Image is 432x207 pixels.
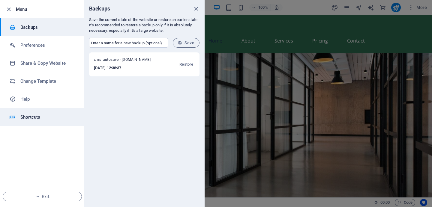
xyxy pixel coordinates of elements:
[178,57,195,72] button: Restore
[16,6,79,13] h6: Menu
[20,96,76,103] h6: Help
[20,60,76,67] h6: Share & Copy Website
[3,192,82,201] button: Exit
[8,194,77,199] span: Exit
[89,38,168,48] input: Enter a name for a new backup (optional)
[20,78,76,85] h6: Change Template
[20,114,76,121] h6: Shortcuts
[20,24,76,31] h6: Backups
[173,38,199,48] button: Save
[178,40,194,45] span: Save
[89,17,199,33] p: Save the current state of the website or restore an earlier state. It's recommended to restore a ...
[20,42,76,49] h6: Preferences
[94,57,158,64] span: cms_autosave - [DOMAIN_NAME]
[192,5,199,12] button: close
[89,5,110,12] h6: Backups
[179,61,193,68] span: Restore
[0,90,84,108] a: Help
[94,64,158,72] h6: [DATE] 12:38:37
